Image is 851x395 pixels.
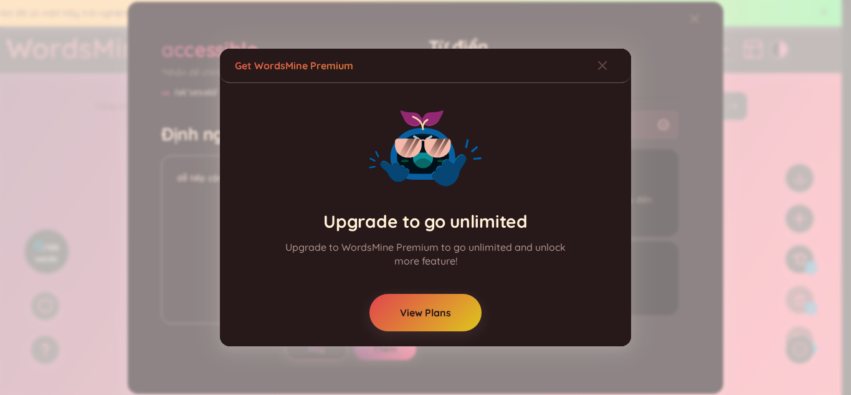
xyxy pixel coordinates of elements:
[369,294,482,331] button: View Plans
[257,210,594,233] div: Upgrade to go unlimited
[369,110,482,190] img: wordsmine-premium-upgrade-icon
[235,59,616,72] div: Get WordsMine Premium
[400,306,451,319] span: View Plans
[597,49,631,82] button: Close
[283,240,569,268] div: Upgrade to WordsMine Premium to go unlimited and unlock more feature!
